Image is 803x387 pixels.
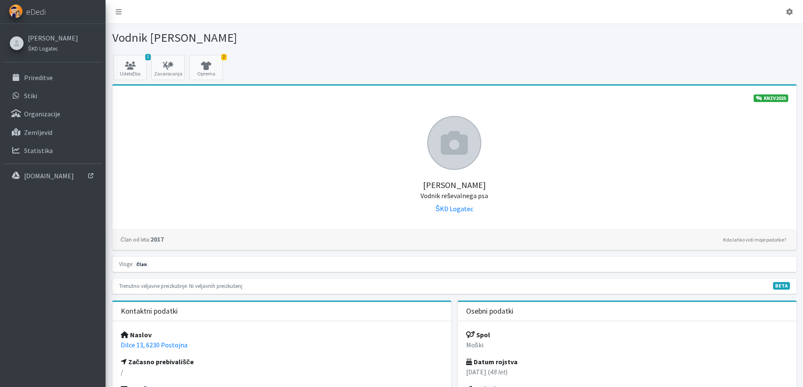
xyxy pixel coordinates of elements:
strong: 2017 [121,235,164,243]
a: Prireditve [3,69,102,86]
a: Zavarovanja [151,55,185,80]
a: [PERSON_NAME] [28,33,78,43]
a: Zemljevid [3,124,102,141]
h3: Osebni podatki [466,307,513,316]
span: 2 [221,54,227,60]
p: Statistika [24,146,53,155]
span: 2 [145,54,151,60]
span: V fazi razvoja [773,282,790,290]
a: Stiki [3,87,102,104]
p: [DATE] ( ) [466,367,788,377]
span: eDedi [26,5,46,18]
strong: Začasno prebivališče [121,357,194,366]
p: Organizacije [24,110,60,118]
p: Moški [466,340,788,350]
span: član [135,261,149,268]
a: Dilce 13, 6230 Postojna [121,341,187,349]
small: Trenutno veljavne preizkušnje: [119,282,188,289]
a: 2 Oprema [189,55,223,80]
small: Vloge: [119,261,133,267]
small: ŠKD Logatec [28,45,58,52]
strong: Naslov [121,331,152,339]
a: KNZV2025 [754,94,788,102]
h5: [PERSON_NAME] [121,170,788,200]
img: eDedi [9,4,23,18]
h1: Vodnik [PERSON_NAME] [112,30,451,45]
strong: Spol [466,331,490,339]
a: ŠKD Logatec [435,204,473,213]
small: Vodnik reševalnega psa [420,191,488,200]
a: [DOMAIN_NAME] [3,167,102,184]
p: Prireditve [24,73,53,82]
p: Stiki [24,91,37,100]
em: 48 let [490,368,505,376]
strong: Datum rojstva [466,357,518,366]
a: ŠKD Logatec [28,43,78,53]
a: Statistika [3,142,102,159]
p: / [121,367,443,377]
a: Kdo lahko vidi moje podatke? [721,235,788,245]
small: Član od leta: [121,236,150,243]
h3: Kontaktni podatki [121,307,178,316]
p: Zemljevid [24,128,52,137]
a: 2 Udeležba [113,55,147,80]
small: Ni veljavnih preizkušenj [189,282,242,289]
a: Organizacije [3,105,102,122]
p: [DOMAIN_NAME] [24,172,74,180]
